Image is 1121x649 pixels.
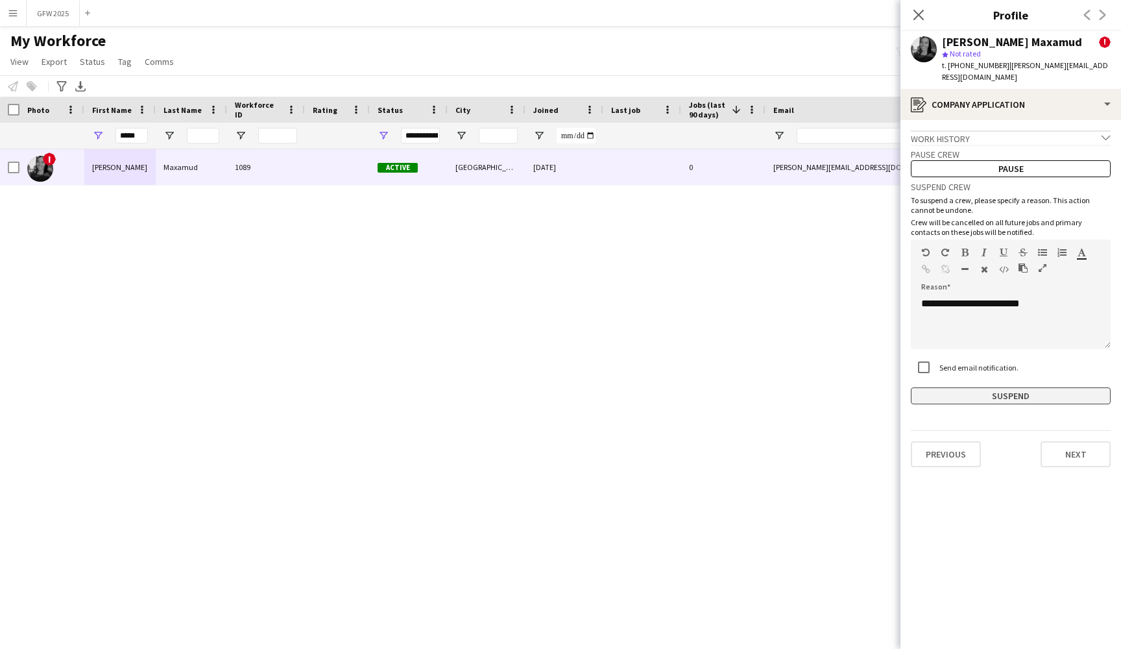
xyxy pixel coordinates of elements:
button: Suspend [911,387,1111,404]
button: Horizontal Line [960,264,969,275]
span: Last Name [163,105,202,115]
app-action-btn: Advanced filters [54,79,69,94]
span: Last job [611,105,640,115]
span: Jobs (last 90 days) [689,100,727,119]
button: Underline [999,247,1008,258]
button: Open Filter Menu [163,130,175,141]
div: Work history [911,130,1111,145]
span: ! [43,153,56,165]
div: 0 [681,149,765,185]
div: Maxamud [156,149,227,185]
button: Open Filter Menu [773,130,785,141]
span: Active [378,163,418,173]
button: Clear Formatting [980,264,989,275]
button: Italic [980,247,989,258]
button: Text Color [1077,247,1086,258]
a: Status [75,53,110,70]
label: Send email notification. [937,363,1019,373]
span: Workforce ID [235,100,282,119]
button: Redo [941,247,950,258]
button: Unordered List [1038,247,1047,258]
span: t. [PHONE_NUMBER] [942,60,1009,70]
button: Open Filter Menu [533,130,545,141]
button: GFW 2025 [27,1,80,26]
div: 1089 [227,149,305,185]
span: Tag [118,56,132,67]
a: View [5,53,34,70]
div: [DATE] [525,149,603,185]
button: Open Filter Menu [378,130,389,141]
span: ! [1099,36,1111,48]
div: [PERSON_NAME] [84,149,156,185]
a: Tag [113,53,137,70]
div: Company application [900,89,1121,120]
div: [PERSON_NAME][EMAIL_ADDRESS][DOMAIN_NAME] [765,149,1025,185]
h3: Profile [900,6,1121,23]
span: Status [378,105,403,115]
span: Comms [145,56,174,67]
button: Open Filter Menu [235,130,247,141]
h3: Pause crew [911,149,1111,160]
button: Undo [921,247,930,258]
span: Photo [27,105,49,115]
button: Strikethrough [1019,247,1028,258]
button: Next [1041,441,1111,467]
a: Comms [139,53,179,70]
p: Crew will be cancelled on all future jobs and primary contacts on these jobs will be notified. [911,217,1111,237]
span: My Workforce [10,31,106,51]
button: Pause [911,160,1111,177]
p: To suspend a crew, please specify a reason. This action cannot be undone. [911,195,1111,215]
span: Not rated [950,49,981,58]
button: Ordered List [1057,247,1067,258]
span: City [455,105,470,115]
input: First Name Filter Input [115,128,148,143]
button: HTML Code [999,264,1008,275]
span: View [10,56,29,67]
a: Export [36,53,72,70]
button: Open Filter Menu [92,130,104,141]
app-action-btn: Export XLSX [73,79,88,94]
input: Workforce ID Filter Input [258,128,297,143]
span: | [PERSON_NAME][EMAIL_ADDRESS][DOMAIN_NAME] [942,60,1108,82]
input: Joined Filter Input [557,128,596,143]
button: Fullscreen [1038,263,1047,273]
span: Export [42,56,67,67]
button: Bold [960,247,969,258]
span: Rating [313,105,337,115]
span: Status [80,56,105,67]
input: Last Name Filter Input [187,128,219,143]
input: City Filter Input [479,128,518,143]
span: First Name [92,105,132,115]
div: [PERSON_NAME] Maxamud [942,36,1082,48]
img: Habon Maxamud [27,156,53,182]
span: Joined [533,105,559,115]
button: Previous [911,441,981,467]
input: Email Filter Input [797,128,1017,143]
button: Paste as plain text [1019,263,1028,273]
h3: Suspend crew [911,181,1111,193]
div: [GEOGRAPHIC_DATA] [448,149,525,185]
button: Open Filter Menu [455,130,467,141]
span: Email [773,105,794,115]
